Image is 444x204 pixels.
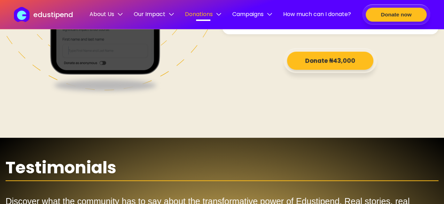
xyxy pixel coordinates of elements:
span: How much can I donate? [283,10,351,18]
img: down [118,12,123,17]
img: down [216,12,221,17]
button: Donate now [366,8,427,22]
img: edustipend logo [14,7,33,22]
h2: Testimonials [6,155,438,180]
span: Campaigns [232,10,272,18]
a: How much can I donate? [283,10,351,20]
img: down [169,12,174,17]
span: Donations [185,10,221,18]
span: About Us [89,10,123,18]
a: edustipend logoedustipend [14,7,73,22]
img: down [267,12,272,17]
p: edustipend [33,9,73,20]
span: Our Impact [134,10,174,18]
a: Donate now [362,4,430,25]
img: screenPlatform [60,76,150,94]
button: Donate ₦43,000 [287,52,373,70]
